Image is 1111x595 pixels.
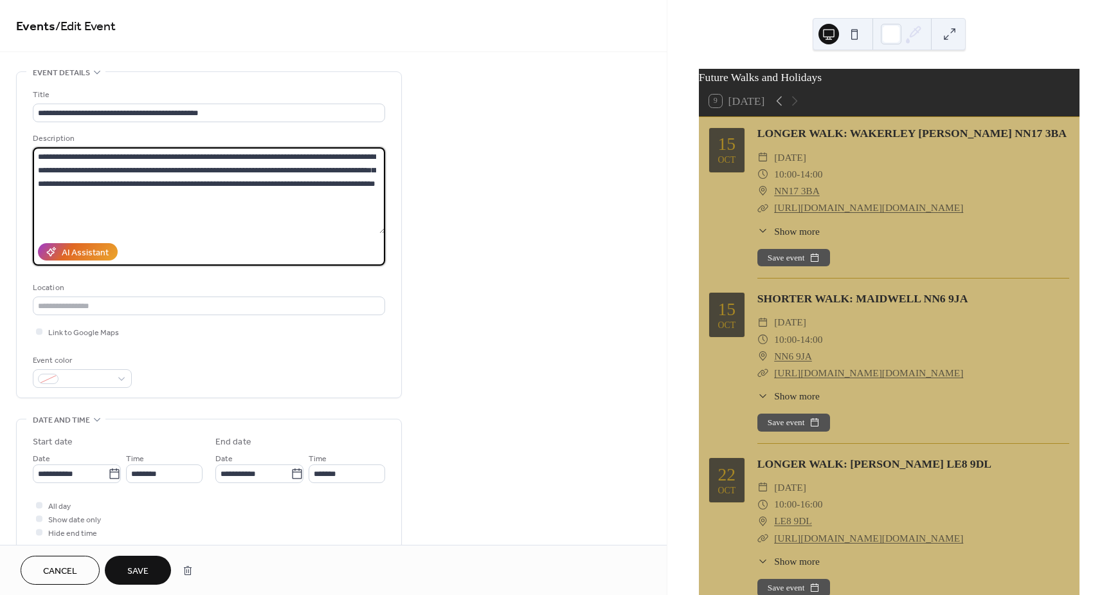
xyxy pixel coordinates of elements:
div: ​ [757,166,769,183]
a: SHORTER WALK: MAIDWELL NN6 9JA [757,292,968,305]
button: ​Show more [757,554,820,569]
span: 14:00 [800,166,822,183]
div: Oct [718,486,736,495]
span: Date and time [33,414,90,427]
span: Save [127,565,149,578]
span: Hide end time [48,527,97,540]
div: AI Assistant [62,246,109,260]
div: ​ [757,479,769,496]
a: Events [16,14,55,39]
span: Event details [33,66,90,80]
div: ​ [757,365,769,381]
span: Time [126,452,144,466]
span: Link to Google Maps [48,326,119,340]
div: Start date [33,435,73,449]
span: 16:00 [800,496,822,513]
div: 15 [718,135,736,153]
button: AI Assistant [38,243,118,261]
span: 10:00 [774,331,797,348]
span: Cancel [43,565,77,578]
div: 15 [718,300,736,318]
span: [DATE] [774,314,806,331]
div: Oct [718,156,736,165]
div: ​ [757,496,769,513]
span: 10:00 [774,166,797,183]
div: Oct [718,321,736,330]
button: Cancel [21,556,100,585]
div: End date [215,435,251,449]
span: - [797,331,800,348]
span: [DATE] [774,149,806,166]
button: Save [105,556,171,585]
span: Show more [774,389,820,403]
a: [URL][DOMAIN_NAME][DOMAIN_NAME] [774,202,963,213]
span: Date [33,452,50,466]
span: / Edit Event [55,14,116,39]
span: 14:00 [800,331,822,348]
span: Time [309,452,327,466]
span: 10:00 [774,496,797,513]
a: LE8 9DL [774,513,812,529]
a: [URL][DOMAIN_NAME][DOMAIN_NAME] [774,533,963,544]
div: ​ [757,389,769,403]
span: Date [215,452,233,466]
div: 22 [718,466,736,484]
a: NN6 9JA [774,348,812,365]
span: Show date only [48,513,101,527]
div: ​ [757,199,769,216]
div: Future Walks and Holidays [699,69,1079,86]
div: ​ [757,331,769,348]
div: Location [33,281,383,295]
div: Description [33,132,383,145]
div: ​ [757,513,769,529]
button: ​Show more [757,389,820,403]
button: Save event [757,249,831,267]
div: ​ [757,314,769,331]
div: ​ [757,530,769,547]
div: ​ [757,183,769,199]
span: - [797,496,800,513]
span: [DATE] [774,479,806,496]
span: Show more [774,554,820,569]
div: Title [33,88,383,102]
span: Show more [774,224,820,239]
button: ​Show more [757,224,820,239]
span: - [797,166,800,183]
a: NN17 3BA [774,183,820,199]
div: Event color [33,354,129,367]
div: ​ [757,224,769,239]
div: ​ [757,554,769,569]
span: All day [48,500,71,513]
button: Save event [757,414,831,432]
a: LONGER WALK: WAKERLEY [PERSON_NAME] NN17 3BA [757,127,1067,140]
a: LONGER WALK: [PERSON_NAME] LE8 9DL [757,457,991,470]
div: ​ [757,348,769,365]
a: [URL][DOMAIN_NAME][DOMAIN_NAME] [774,367,963,378]
div: ​ [757,149,769,166]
